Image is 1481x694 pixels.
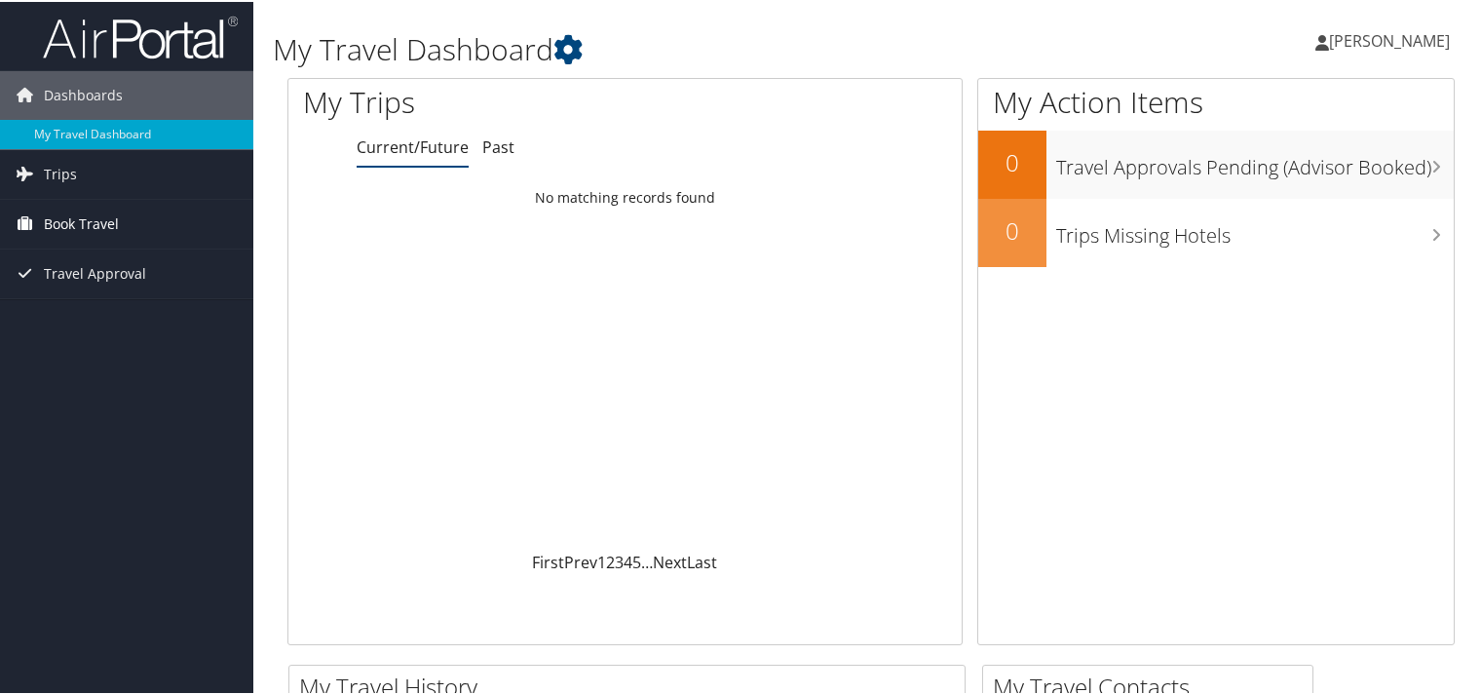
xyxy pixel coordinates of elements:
[653,550,687,571] a: Next
[687,550,717,571] a: Last
[606,550,615,571] a: 2
[44,148,77,197] span: Trips
[303,80,666,121] h1: My Trips
[44,69,123,118] span: Dashboards
[978,80,1454,121] h1: My Action Items
[532,550,564,571] a: First
[482,135,514,156] a: Past
[641,550,653,571] span: …
[615,550,624,571] a: 3
[632,550,641,571] a: 5
[1329,28,1450,50] span: [PERSON_NAME]
[624,550,632,571] a: 4
[43,13,238,58] img: airportal-logo.png
[978,212,1046,246] h2: 0
[597,550,606,571] a: 1
[1056,142,1454,179] h3: Travel Approvals Pending (Advisor Booked)
[1056,211,1454,248] h3: Trips Missing Hotels
[288,178,962,213] td: No matching records found
[978,129,1454,197] a: 0Travel Approvals Pending (Advisor Booked)
[978,197,1454,265] a: 0Trips Missing Hotels
[357,135,469,156] a: Current/Future
[978,144,1046,177] h2: 0
[273,27,1071,68] h1: My Travel Dashboard
[564,550,597,571] a: Prev
[44,198,119,247] span: Book Travel
[1315,10,1469,68] a: [PERSON_NAME]
[44,248,146,296] span: Travel Approval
